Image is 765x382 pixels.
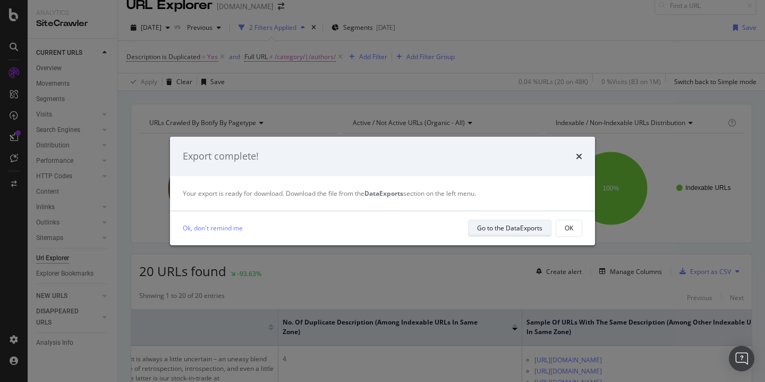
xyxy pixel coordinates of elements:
span: section on the left menu. [364,189,476,198]
div: modal [170,137,595,245]
button: Go to the DataExports [468,220,551,237]
strong: DataExports [364,189,403,198]
div: OK [565,223,573,232]
div: Export complete! [183,150,259,163]
button: OK [556,220,582,237]
div: Open Intercom Messenger [729,346,754,371]
div: Your export is ready for download. Download the file from the [183,189,582,198]
a: Ok, don't remind me [183,222,243,234]
div: Go to the DataExports [477,223,542,232]
div: times [576,150,582,163]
